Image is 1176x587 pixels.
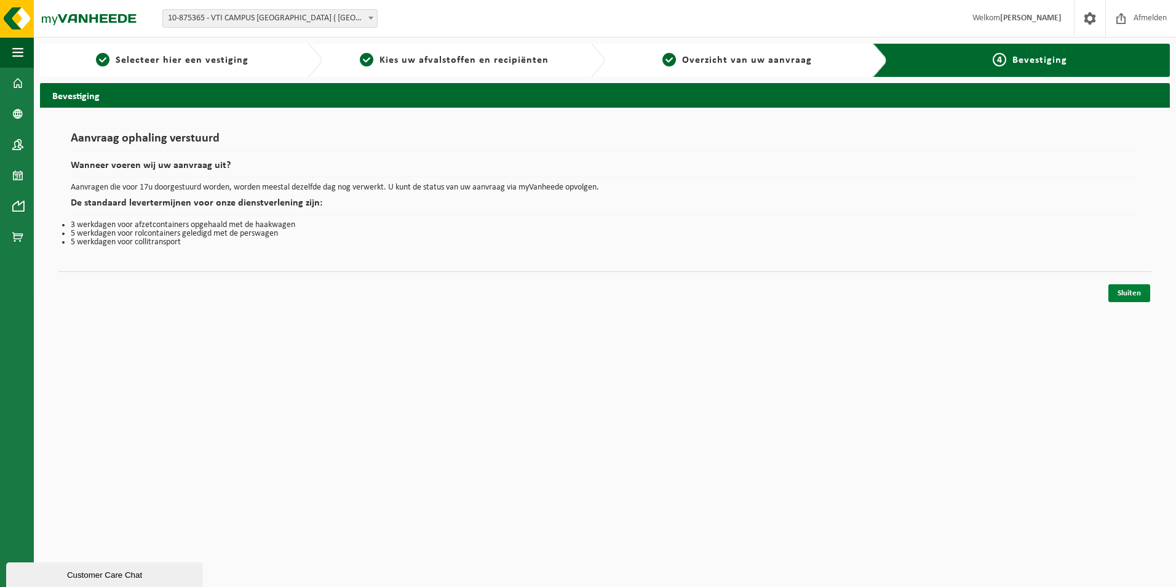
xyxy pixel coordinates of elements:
[6,560,205,587] iframe: chat widget
[71,221,1139,230] li: 3 werkdagen voor afzetcontainers opgehaald met de haakwagen
[71,132,1139,151] h1: Aanvraag ophaling verstuurd
[611,53,863,68] a: 3Overzicht van uw aanvraag
[1012,55,1067,65] span: Bevestiging
[162,9,378,28] span: 10-875365 - VTI CAMPUS ZANDSTRAAT ( PAUWSTRAAT) - SINT-ANDRIES
[662,53,676,66] span: 3
[71,183,1139,192] p: Aanvragen die voor 17u doorgestuurd worden, worden meestal dezelfde dag nog verwerkt. U kunt de s...
[163,10,377,27] span: 10-875365 - VTI CAMPUS ZANDSTRAAT ( PAUWSTRAAT) - SINT-ANDRIES
[328,53,580,68] a: 2Kies uw afvalstoffen en recipiënten
[40,83,1170,107] h2: Bevestiging
[682,55,812,65] span: Overzicht van uw aanvraag
[71,238,1139,247] li: 5 werkdagen voor collitransport
[360,53,373,66] span: 2
[46,53,298,68] a: 1Selecteer hier een vestiging
[993,53,1006,66] span: 4
[71,198,1139,215] h2: De standaard levertermijnen voor onze dienstverlening zijn:
[1000,14,1062,23] strong: [PERSON_NAME]
[379,55,549,65] span: Kies uw afvalstoffen en recipiënten
[1108,284,1150,302] a: Sluiten
[71,230,1139,238] li: 5 werkdagen voor rolcontainers geledigd met de perswagen
[96,53,109,66] span: 1
[71,161,1139,177] h2: Wanneer voeren wij uw aanvraag uit?
[116,55,248,65] span: Selecteer hier een vestiging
